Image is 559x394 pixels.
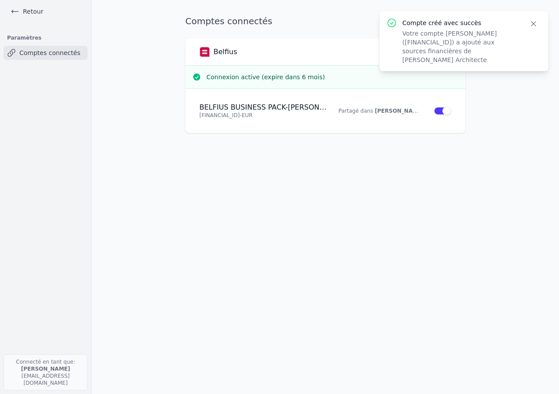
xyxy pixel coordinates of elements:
[213,48,237,56] h3: Belfius
[4,354,88,390] p: Connecté en tant que: [EMAIL_ADDRESS][DOMAIN_NAME]
[375,108,457,114] a: [PERSON_NAME] Architecte
[338,107,423,114] p: Partagé dans
[21,366,70,372] strong: [PERSON_NAME]
[402,18,519,27] p: Compte créé avec succès
[402,29,519,64] p: Votre compte [PERSON_NAME] ([FINANCIAL_ID]) a ajouté aux sources financières de [PERSON_NAME] Arc...
[199,103,328,112] h4: BELFIUS BUSINESS PACK - [PERSON_NAME]
[185,15,272,27] h1: Comptes connectés
[199,47,210,57] img: Belfius logo
[4,46,88,60] a: Comptes connectés
[4,32,88,44] h3: Paramètres
[206,73,458,81] h3: Connexion active (expire dans 6 mois)
[7,5,47,18] a: Retour
[199,112,328,119] p: [FINANCIAL_ID] - EUR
